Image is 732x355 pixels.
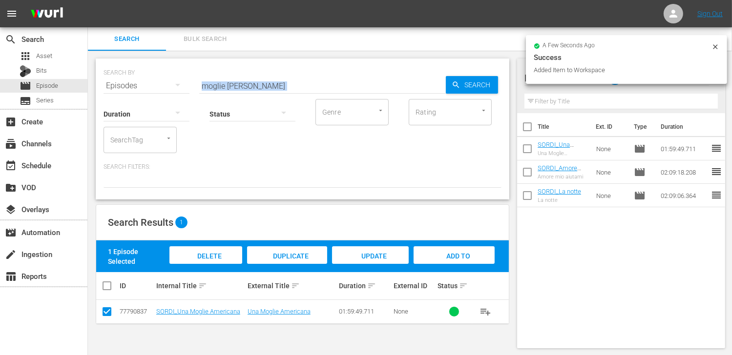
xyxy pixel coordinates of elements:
span: menu [6,8,18,20]
a: SORDI_Una Moglie Americana [156,308,240,315]
span: a few seconds ago [543,42,595,50]
button: Add to Workspace [414,246,495,264]
div: Duration [339,280,391,292]
th: Ext. ID [590,113,628,140]
span: VOD [5,182,17,194]
span: Add to Workspace [430,252,478,278]
div: External Title [248,280,336,292]
span: Asset [20,50,31,62]
button: Duplicate Episode [247,246,327,264]
div: 77790837 [120,308,153,315]
span: Series [36,96,54,105]
div: Internal Title [156,280,245,292]
div: External ID [394,282,435,290]
button: playlist_add [474,300,497,323]
span: 3 [609,69,621,89]
span: playlist_add [480,306,491,317]
a: SORDI_La notte [538,188,581,195]
span: Channels [5,138,17,150]
span: sort [459,281,468,290]
span: Automation [5,227,17,238]
div: Bits [20,65,31,77]
td: None [592,184,630,207]
div: ID [120,282,153,290]
div: La notte [538,197,581,203]
p: Search Filters: [104,163,502,171]
span: Ingestion [5,249,17,260]
span: Bulk Search [172,34,238,45]
button: Search [446,76,498,94]
a: Una Moglie Americana [248,308,311,315]
span: sort [291,281,300,290]
span: sort [198,281,207,290]
button: Open [479,106,488,115]
span: Create [5,116,17,128]
div: None [394,308,435,315]
span: Search Results [108,217,173,228]
td: 02:09:06.364 [657,184,711,207]
img: ans4CAIJ8jUAAAAAAAAAAAAAAAAAAAAAAAAgQb4GAAAAAAAAAAAAAAAAAAAAAAAAJMjXAAAAAAAAAAAAAAAAAAAAAAAAgAT5G... [23,2,70,25]
a: Sign Out [697,10,723,18]
span: reorder [711,166,722,177]
div: 1 Episode Selected [108,247,167,266]
span: Search [94,34,160,45]
span: Duplicate Episode [265,252,309,278]
span: reorder [711,189,722,201]
span: sort [367,281,376,290]
div: Status [438,280,471,292]
button: Delete Episodes [169,246,242,264]
span: Search [5,34,17,45]
div: Amore mio aiutami [538,174,588,180]
th: Type [628,113,655,140]
a: SORDI_Amore mio aiutami [538,164,581,179]
td: None [592,160,630,184]
span: Bits [36,66,47,76]
span: Schedule [5,160,17,172]
div: Default Workspace [524,64,709,92]
span: reorder [711,142,722,154]
button: Update Metadata [332,246,409,264]
span: Search [460,76,498,94]
span: Update Metadata [349,252,392,278]
span: Delete Episodes [186,252,225,278]
div: Added Item to Workspace [534,65,709,75]
span: Series [20,95,31,107]
td: 01:59:49.711 [657,137,711,160]
span: Asset [36,51,52,61]
td: 02:09:18.208 [657,160,711,184]
span: Reports [5,271,17,282]
td: None [592,137,630,160]
div: Success [534,52,719,63]
span: Episode [634,166,646,178]
span: 1 [175,217,188,228]
div: 01:59:49.711 [339,308,391,315]
span: Episode [20,80,31,92]
a: SORDI_Una Moglie Americana [538,141,588,156]
button: Open [164,134,173,143]
th: Duration [655,113,713,140]
th: Title [538,113,590,140]
span: Episode [36,81,58,91]
div: Episodes [104,72,189,99]
span: Overlays [5,204,17,216]
button: Open [376,106,385,115]
span: Episode [634,190,646,201]
span: Episode [634,143,646,155]
div: Una Moglie Americana [538,150,588,157]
